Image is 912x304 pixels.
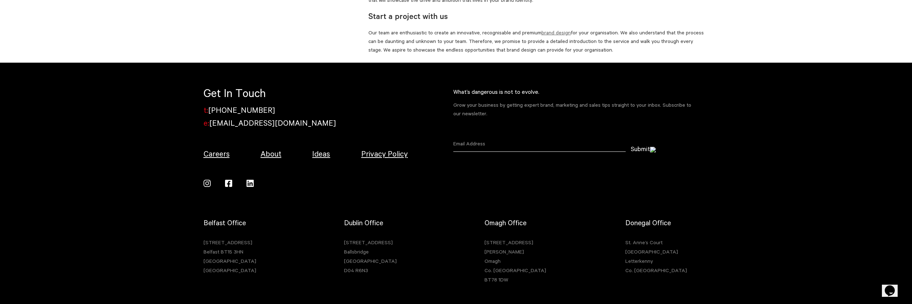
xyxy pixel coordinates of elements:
a: About [261,149,281,158]
li: [GEOGRAPHIC_DATA] [344,256,423,266]
li: D04 R6N3 [344,266,423,275]
li: Omagh [484,256,564,266]
p: Grow your business by getting expert brand, marketing and sales tips straight to your inbox. Subs... [453,101,699,118]
li: Co. [GEOGRAPHIC_DATA] [484,266,564,275]
li: [GEOGRAPHIC_DATA] [625,247,705,256]
li: Letterkenny [625,256,705,266]
strong: Start a project with us [368,13,448,22]
h5: Dublin Office [344,218,423,227]
li: [STREET_ADDRESS][PERSON_NAME] [484,238,564,256]
li: [STREET_ADDRESS] [344,238,423,247]
h5: Donegal Office [625,218,705,227]
a: Careers [204,149,230,158]
iframe: chat widget [882,275,905,297]
a: brand design [541,30,571,35]
p: Our team are enthusiastic to create an innovative, recognisable and premium for your organisation... [368,28,705,54]
li: St. Anne’s Court [625,238,705,247]
span: e: [204,119,209,127]
li: [GEOGRAPHIC_DATA] [204,256,283,266]
li: Belfast BT15 3HN [204,247,283,256]
img: linkedin.svg [247,180,254,187]
button: Submit [631,145,656,153]
img: insta.svg [204,180,211,187]
li: [GEOGRAPHIC_DATA] [204,266,283,275]
a: Privacy Policy [361,149,408,158]
li: Co. [GEOGRAPHIC_DATA] [625,266,705,275]
h5: Omagh Office [484,218,564,227]
h4: What’s dangerous is not to evolve. [453,88,699,96]
h5: Get In Touch [204,86,408,100]
span: t: [204,106,208,114]
li: Ballsbridge [344,247,423,256]
img: arrow.svg [650,147,656,153]
h5: Belfast Office [204,218,283,227]
a: t:[PHONE_NUMBER] [204,106,275,114]
li: BT78 1DW [484,275,564,284]
a: e:[EMAIL_ADDRESS][DOMAIN_NAME] [204,119,336,127]
input: Email Address [453,135,626,152]
img: facebook.svg [225,180,232,187]
a: Ideas [312,149,330,158]
li: [STREET_ADDRESS] [204,238,283,247]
